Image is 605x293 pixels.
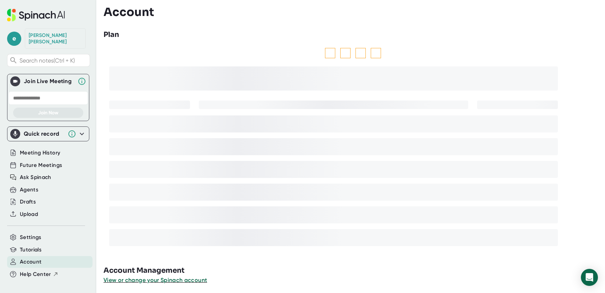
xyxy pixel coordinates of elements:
button: Join Now [13,108,83,118]
button: Settings [20,233,41,242]
h3: Account [103,5,154,19]
button: Account [20,258,41,266]
button: Meeting History [20,149,60,157]
button: Future Meetings [20,161,62,169]
div: Join Live MeetingJoin Live Meeting [10,74,86,88]
span: Search notes (Ctrl + K) [19,57,88,64]
h3: Account Management [103,265,605,276]
button: View or change your Spinach account [103,276,207,284]
span: View or change your Spinach account [103,277,207,283]
button: Tutorials [20,246,41,254]
span: Help Center [20,270,51,278]
button: Ask Spinach [20,173,51,181]
span: Join Now [38,110,58,116]
div: Quick record [24,130,64,137]
div: Join Live Meeting [24,78,74,85]
span: e [7,32,21,46]
img: Join Live Meeting [12,78,19,85]
h3: Plan [103,29,119,40]
button: Help Center [20,270,58,278]
div: Evan Reiser [29,32,82,45]
div: Open Intercom Messenger [581,269,598,286]
div: Quick record [10,127,86,141]
button: Agents [20,186,38,194]
button: Upload [20,210,38,218]
button: Drafts [20,198,36,206]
